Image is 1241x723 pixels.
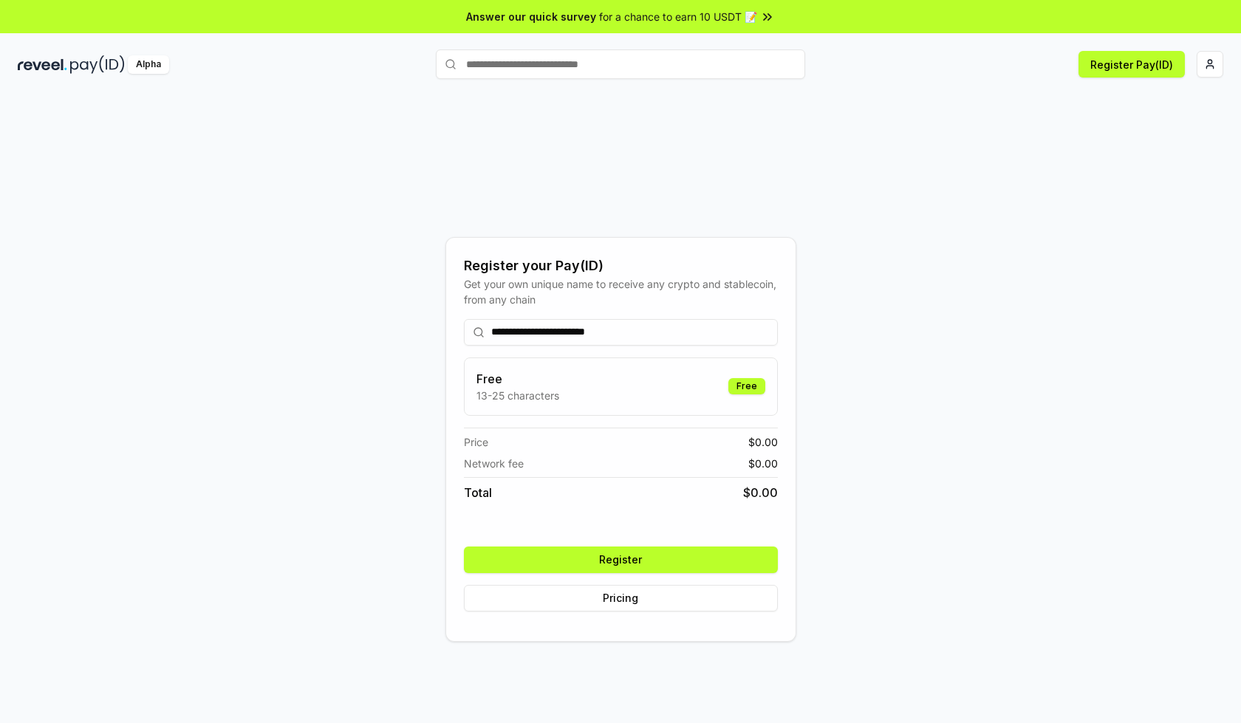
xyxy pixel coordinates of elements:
h3: Free [476,370,559,388]
div: Get your own unique name to receive any crypto and stablecoin, from any chain [464,276,778,307]
span: Total [464,484,492,501]
span: Answer our quick survey [466,9,596,24]
span: Price [464,434,488,450]
p: 13-25 characters [476,388,559,403]
div: Register your Pay(ID) [464,256,778,276]
button: Register [464,546,778,573]
img: pay_id [70,55,125,74]
div: Free [728,378,765,394]
span: Network fee [464,456,524,471]
img: reveel_dark [18,55,67,74]
span: $ 0.00 [748,456,778,471]
span: $ 0.00 [748,434,778,450]
div: Alpha [128,55,169,74]
button: Pricing [464,585,778,611]
span: for a chance to earn 10 USDT 📝 [599,9,757,24]
span: $ 0.00 [743,484,778,501]
button: Register Pay(ID) [1078,51,1185,78]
